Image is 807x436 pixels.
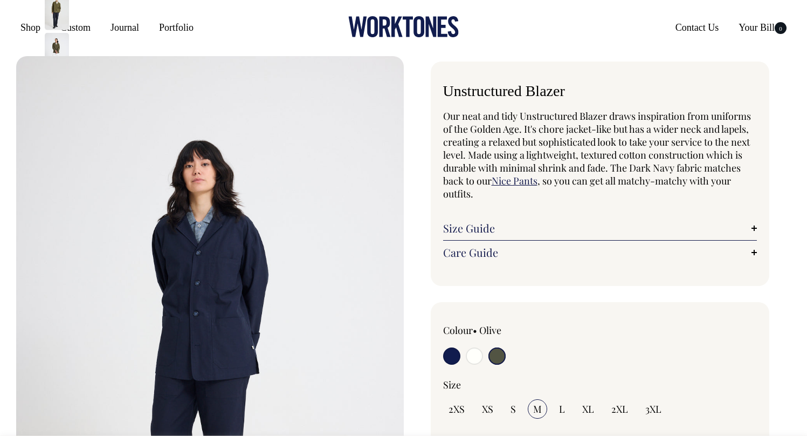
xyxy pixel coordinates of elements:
span: S [511,403,516,415]
input: M [528,399,547,419]
span: 0 [775,22,787,34]
a: Custom [56,18,95,37]
input: S [505,399,521,419]
span: 2XS [449,403,465,415]
a: Care Guide [443,246,757,259]
span: 3XL [645,403,661,415]
input: XS [477,399,499,419]
span: L [559,403,565,415]
a: Your Bill0 [734,18,791,37]
a: Shop [16,18,45,37]
input: XL [577,399,599,419]
a: Contact Us [671,18,723,37]
span: M [533,403,542,415]
a: Journal [106,18,143,37]
span: XL [582,403,594,415]
span: 2XL [611,403,628,415]
a: Size Guide [443,222,757,235]
input: L [554,399,570,419]
img: olive [45,33,69,71]
input: 2XL [606,399,633,419]
a: Portfolio [155,18,198,37]
input: 3XL [640,399,667,419]
span: XS [482,403,493,415]
input: 2XS [443,399,470,419]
